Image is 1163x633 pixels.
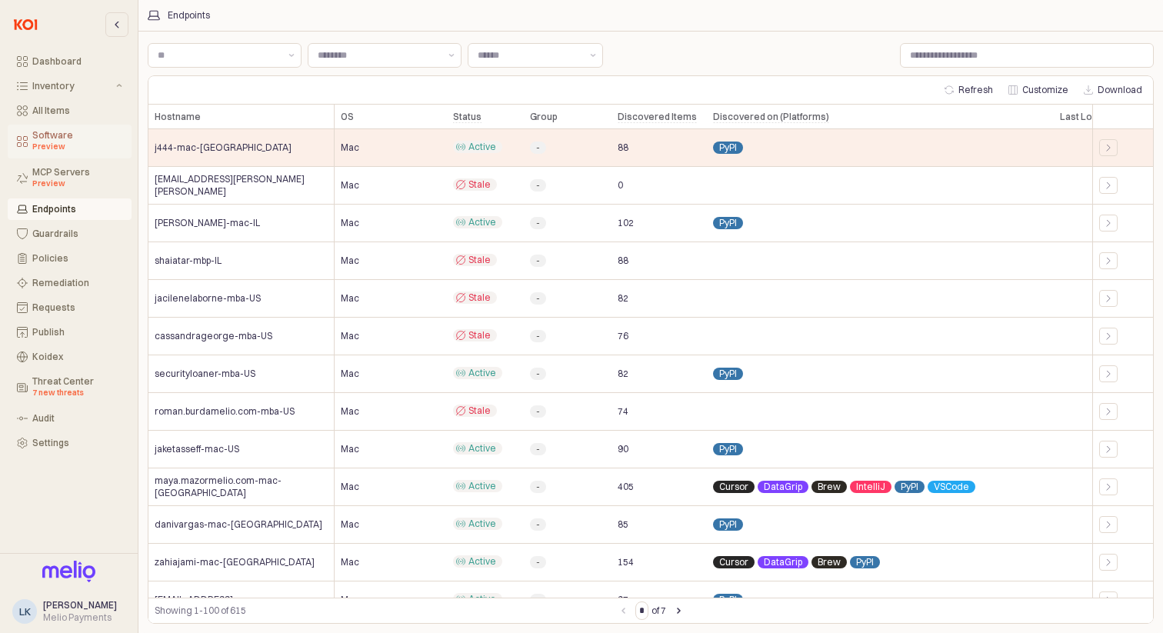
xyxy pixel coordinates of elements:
[818,556,841,568] span: Brew
[155,443,239,455] span: jaketasseff-mac-US
[32,141,122,153] div: Preview
[32,204,122,215] div: Endpoints
[32,302,122,313] div: Requests
[8,125,132,158] button: Software
[32,81,113,92] div: Inventory
[341,443,359,455] span: Mac
[618,142,628,154] span: 88
[536,330,540,342] span: -
[719,594,737,606] span: PyPI
[8,408,132,429] button: Audit
[8,297,132,318] button: Requests
[32,56,122,67] div: Dashboard
[442,44,461,67] button: Show suggestions
[468,405,491,417] span: Stale
[669,601,688,620] button: Next page
[468,254,491,266] span: Stale
[32,167,122,190] div: MCP Servers
[282,44,301,67] button: Show suggestions
[341,330,359,342] span: Mac
[8,321,132,343] button: Publish
[32,130,122,153] div: Software
[468,216,496,228] span: Active
[155,368,255,380] span: securityloaner-mba-US
[719,217,737,229] span: PyPI
[618,518,628,531] span: 85
[468,329,491,341] span: Stale
[43,611,117,624] div: Melio Payments
[341,405,359,418] span: Mac
[536,179,540,192] span: -
[618,217,634,229] span: 102
[618,405,628,418] span: 74
[341,594,359,606] span: Mac
[468,178,491,191] span: Stale
[719,518,737,531] span: PyPI
[168,10,210,21] div: Endpoints
[32,387,122,399] div: 7 new threats
[536,217,540,229] span: -
[468,442,496,455] span: Active
[536,443,540,455] span: -
[8,100,132,122] button: All Items
[8,346,132,368] button: Koidex
[636,602,648,619] input: Page
[618,443,628,455] span: 90
[536,142,540,154] span: -
[536,518,540,531] span: -
[155,330,272,342] span: cassandrageorge-mba-US
[901,481,918,493] span: PyPI
[155,518,322,531] span: danivargas-mac-[GEOGRAPHIC_DATA]
[155,594,233,606] span: [EMAIL_ADDRESS]
[618,179,623,192] span: 0
[8,432,132,454] button: Settings
[618,556,634,568] span: 154
[341,368,359,380] span: Mac
[856,556,874,568] span: PyPI
[341,292,359,305] span: Mac
[1002,81,1075,99] button: Customize
[856,481,885,493] span: IntelliJ
[8,248,132,269] button: Policies
[536,368,540,380] span: -
[8,51,132,72] button: Dashboard
[155,556,315,568] span: zahiajami-mac-[GEOGRAPHIC_DATA]
[8,272,132,294] button: Remediation
[32,327,122,338] div: Publish
[536,556,540,568] span: -
[618,292,628,305] span: 82
[764,481,802,493] span: DataGrip
[536,594,540,606] span: -
[719,481,748,493] span: Cursor
[341,142,359,154] span: Mac
[618,481,634,493] span: 405
[468,593,496,605] span: Active
[341,179,359,192] span: Mac
[719,368,737,380] span: PyPI
[155,142,292,154] span: j444-mac-[GEOGRAPHIC_DATA]
[155,217,260,229] span: [PERSON_NAME]-mac-IL
[618,255,628,267] span: 88
[1078,81,1148,99] button: Download
[341,481,359,493] span: Mac
[32,278,122,288] div: Remediation
[536,255,540,267] span: -
[32,438,122,448] div: Settings
[341,217,359,229] span: Mac
[12,599,37,624] button: LK
[468,367,496,379] span: Active
[651,603,666,618] label: of 7
[818,481,841,493] span: Brew
[19,604,31,619] div: LK
[468,555,496,568] span: Active
[536,292,540,305] span: -
[43,599,117,611] span: [PERSON_NAME]
[938,81,999,99] button: Refresh
[618,330,628,342] span: 76
[584,44,602,67] button: Show suggestions
[155,255,222,267] span: shaiatar-mbp-IL
[530,111,558,123] span: Group
[155,292,261,305] span: jacilenelaborne-mba-US
[468,292,491,304] span: Stale
[468,518,496,530] span: Active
